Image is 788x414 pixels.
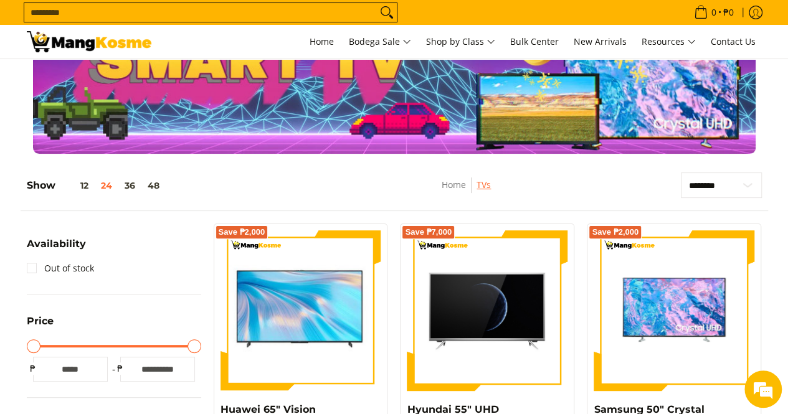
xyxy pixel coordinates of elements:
[27,239,86,258] summary: Open
[510,35,559,47] span: Bulk Center
[574,35,627,47] span: New Arrivals
[710,8,718,17] span: 0
[27,31,151,52] img: TVs - Premium Television Brands l Mang Kosme
[377,3,397,22] button: Search
[477,179,491,191] a: TVs
[27,179,166,192] h5: Show
[343,25,417,59] a: Bodega Sale
[27,316,54,336] summary: Open
[349,34,411,50] span: Bodega Sale
[27,362,39,375] span: ₱
[594,230,754,391] img: Samsung 50" Crystal UHD Smart TV, UA50CU7000GXXP (Premium)
[705,25,762,59] a: Contact Us
[27,258,94,278] a: Out of stock
[27,239,86,249] span: Availability
[504,25,565,59] a: Bulk Center
[118,181,141,191] button: 36
[407,230,567,391] img: hyundai-ultra-hd-smart-tv-65-inch-full-view-mang-kosme
[303,25,340,59] a: Home
[592,228,638,236] span: Save ₱2,000
[426,34,495,50] span: Shop by Class
[95,181,118,191] button: 24
[642,34,696,50] span: Resources
[141,181,166,191] button: 48
[711,35,756,47] span: Contact Us
[221,237,381,384] img: huawei-s-65-inch-4k-lcd-display-tv-full-view-mang-kosme
[442,179,466,191] a: Home
[27,316,54,326] span: Price
[55,181,95,191] button: 12
[219,228,265,236] span: Save ₱2,000
[374,177,559,205] nav: Breadcrumbs
[635,25,702,59] a: Resources
[721,8,736,17] span: ₱0
[310,35,334,47] span: Home
[405,228,452,236] span: Save ₱7,000
[164,25,762,59] nav: Main Menu
[567,25,633,59] a: New Arrivals
[114,362,126,375] span: ₱
[690,6,738,19] span: •
[420,25,501,59] a: Shop by Class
